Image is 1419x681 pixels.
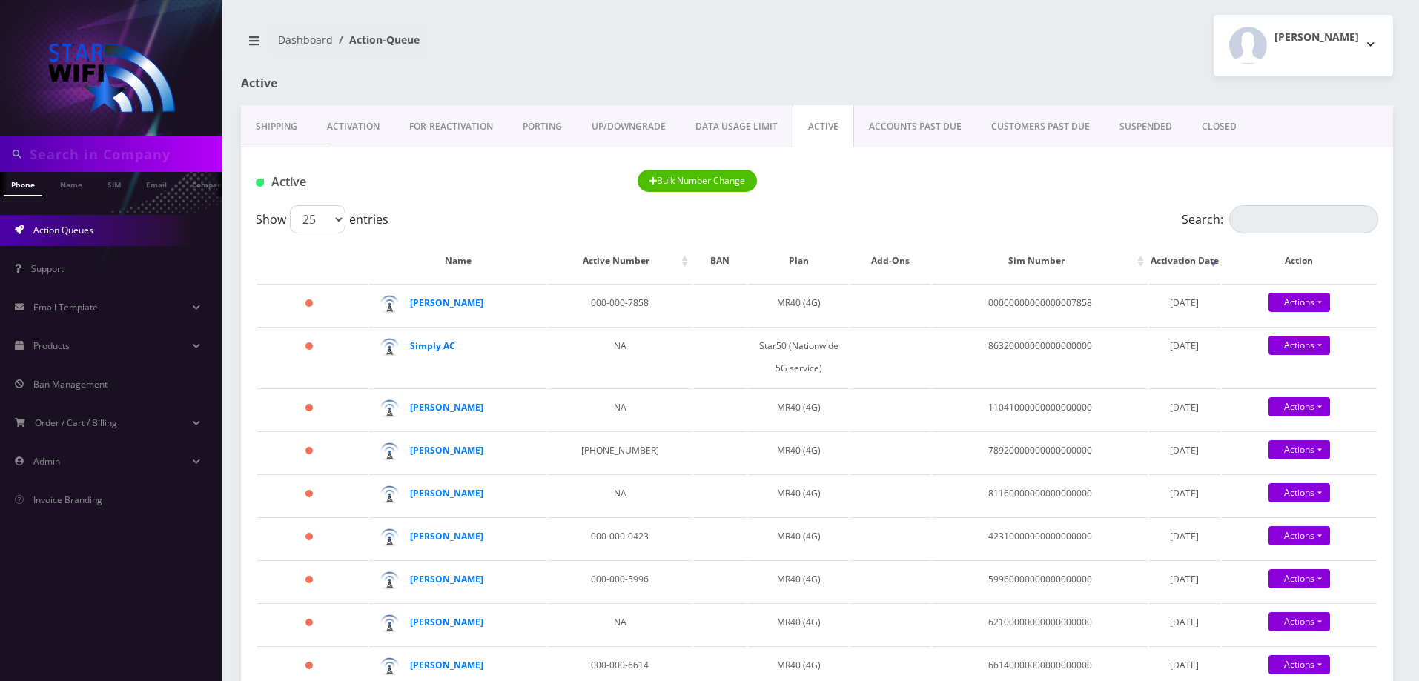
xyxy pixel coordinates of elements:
[932,388,1148,430] td: 11041000000000000000
[4,172,42,196] a: Phone
[1268,336,1330,355] a: Actions
[681,105,793,148] a: DATA USAGE LIMIT
[53,172,90,195] a: Name
[932,327,1148,387] td: 86320000000000000000
[369,239,546,282] th: Name
[256,205,388,233] label: Show entries
[410,573,483,585] a: [PERSON_NAME]
[548,560,691,602] td: 000-000-5996
[748,327,849,387] td: Star50 (Nationwide 5G service)
[1268,612,1330,631] a: Actions
[394,105,508,148] a: FOR-REActivation
[410,296,483,309] a: [PERSON_NAME]
[44,40,178,114] img: StarWiFi
[256,179,264,187] img: Active
[33,224,93,236] span: Action Queues
[748,474,849,516] td: MR40 (4G)
[1105,105,1187,148] a: SUSPENDED
[932,474,1148,516] td: 81160000000000000000
[256,175,615,189] h1: Active
[410,444,483,456] a: [PERSON_NAME]
[33,494,102,506] span: Invoice Branding
[1268,483,1330,502] a: Actions
[548,517,691,559] td: 000-000-0423
[30,140,219,168] input: Search in Company
[932,284,1148,325] td: 00000000000000007858
[410,401,483,413] a: [PERSON_NAME]
[139,172,174,195] a: Email
[548,474,691,516] td: NA
[1170,573,1199,585] span: [DATE]
[410,659,483,671] a: [PERSON_NAME]
[1187,105,1251,148] a: CLOSED
[241,24,806,67] nav: breadcrumb
[1214,15,1393,76] button: [PERSON_NAME]
[638,170,758,192] button: Bulk Number Change
[35,416,117,429] span: Order / Cart / Billing
[548,431,691,473] td: [PHONE_NUMBER]
[1222,239,1377,282] th: Action
[1170,487,1199,499] span: [DATE]
[748,603,849,645] td: MR40 (4G)
[241,76,610,90] h1: Active
[508,105,577,148] a: PORTING
[410,530,483,542] a: [PERSON_NAME]
[290,205,345,233] select: Showentries
[33,455,60,468] span: Admin
[548,603,691,645] td: NA
[1268,293,1330,312] a: Actions
[748,239,849,282] th: Plan
[1170,401,1199,413] span: [DATE]
[1182,205,1378,233] label: Search:
[748,284,849,325] td: MR40 (4G)
[31,262,64,275] span: Support
[932,560,1148,602] td: 59960000000000000000
[577,105,681,148] a: UP/DOWNGRADE
[932,431,1148,473] td: 78920000000000000000
[932,603,1148,645] td: 62100000000000000000
[1268,655,1330,674] a: Actions
[748,388,849,430] td: MR40 (4G)
[33,378,107,391] span: Ban Management
[1268,440,1330,459] a: Actions
[1170,659,1199,671] span: [DATE]
[748,517,849,559] td: MR40 (4G)
[748,560,849,602] td: MR40 (4G)
[1274,31,1359,44] h2: [PERSON_NAME]
[33,339,70,352] span: Products
[410,339,455,352] a: Simply AC
[1229,205,1378,233] input: Search:
[1170,616,1199,628] span: [DATE]
[241,105,312,148] a: Shipping
[278,33,333,47] a: Dashboard
[548,284,691,325] td: 000-000-7858
[410,616,483,628] a: [PERSON_NAME]
[976,105,1105,148] a: CUSTOMERS PAST DUE
[854,105,976,148] a: ACCOUNTS PAST DUE
[1268,526,1330,545] a: Actions
[793,105,854,148] a: ACTIVE
[850,239,930,282] th: Add-Ons
[548,327,691,387] td: NA
[185,172,234,195] a: Company
[100,172,128,195] a: SIM
[1170,530,1199,542] span: [DATE]
[33,301,98,313] span: Email Template
[932,239,1148,282] th: Sim Number: activate to sort column ascending
[312,105,394,148] a: Activation
[333,32,420,47] li: Action-Queue
[748,431,849,473] td: MR40 (4G)
[1268,569,1330,588] a: Actions
[410,487,483,499] a: [PERSON_NAME]
[548,388,691,430] td: NA
[1268,397,1330,416] a: Actions
[693,239,747,282] th: BAN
